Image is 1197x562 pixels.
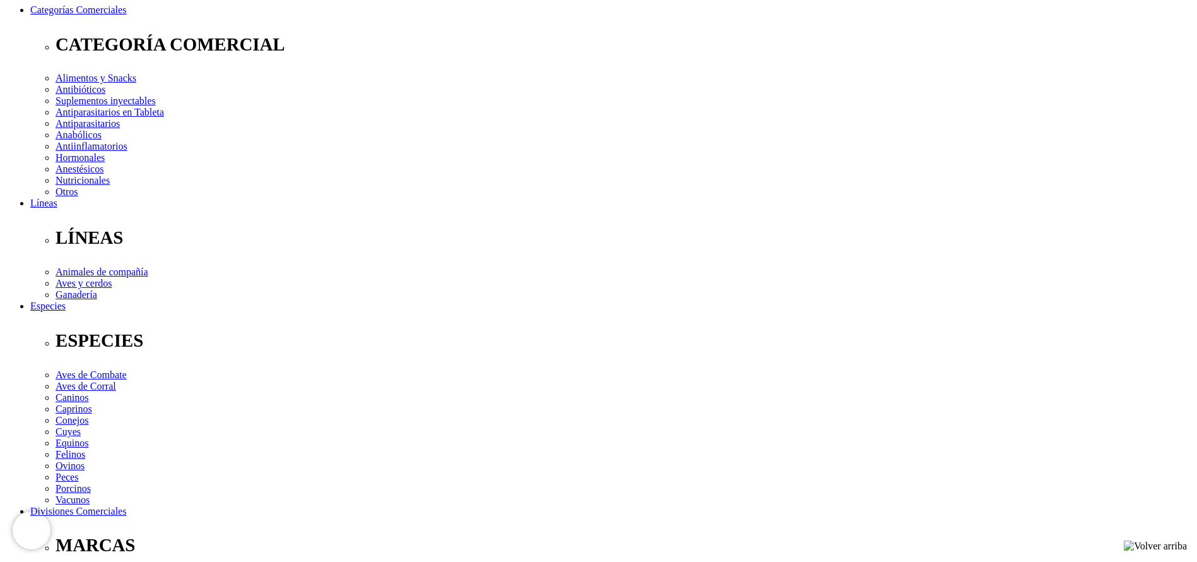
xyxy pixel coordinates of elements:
a: Aves de Corral [56,381,116,392]
a: Anabólicos [56,129,102,140]
a: Divisiones Comerciales [30,506,126,517]
p: MARCAS [56,535,1192,556]
a: Porcinos [56,483,91,494]
a: Aves de Combate [56,369,127,380]
img: Volver arriba [1124,541,1187,552]
a: Nutricionales [56,175,110,186]
a: Peces [56,472,78,482]
a: Cuyes [56,426,81,437]
a: Equinos [56,438,88,448]
a: Ganadería [56,289,97,300]
iframe: Brevo live chat [13,511,50,549]
a: Antiparasitarios [56,118,120,129]
a: Caninos [56,392,88,403]
a: Ovinos [56,460,85,471]
a: Alimentos y Snacks [56,73,136,83]
a: Especies [30,301,66,311]
a: Conejos [56,415,88,426]
a: Felinos [56,449,85,460]
a: Animales de compañía [56,266,148,277]
p: LÍNEAS [56,227,1192,248]
a: Antibióticos [56,84,105,95]
a: Antiparasitarios en Tableta [56,107,164,117]
a: Anestésicos [56,164,103,174]
a: Hormonales [56,152,105,163]
a: Otros [56,186,78,197]
a: Categorías Comerciales [30,4,126,15]
a: Aves y cerdos [56,278,112,289]
a: Líneas [30,198,57,208]
a: Caprinos [56,404,92,414]
p: ESPECIES [56,330,1192,351]
a: Antiinflamatorios [56,141,127,152]
a: Suplementos inyectables [56,95,156,106]
a: Vacunos [56,494,90,505]
p: CATEGORÍA COMERCIAL [56,34,1192,55]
